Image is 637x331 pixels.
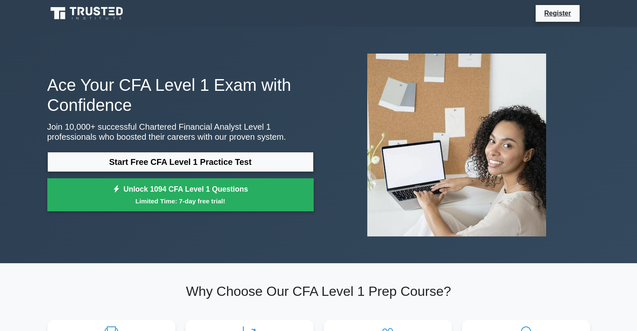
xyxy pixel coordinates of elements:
a: Start Free CFA Level 1 Practice Test [47,152,314,172]
small: Limited Time: 7-day free trial! [58,196,303,206]
p: Join 10,000+ successful Chartered Financial Analyst Level 1 professionals who boosted their caree... [47,122,314,142]
h1: Ace Your CFA Level 1 Exam with Confidence [47,75,314,115]
a: Register [539,8,576,18]
a: Unlock 1094 CFA Level 1 QuestionsLimited Time: 7-day free trial! [47,178,314,212]
h2: Why Choose Our CFA Level 1 Prep Course? [47,283,590,299]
